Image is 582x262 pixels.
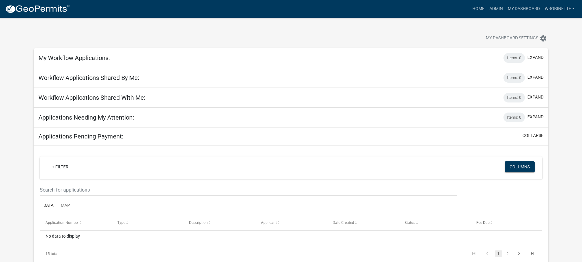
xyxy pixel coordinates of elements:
a: + Filter [47,161,73,172]
a: Data [40,196,57,216]
a: 1 [495,250,502,257]
span: My Dashboard Settings [486,35,538,42]
span: Fee Due [476,221,489,225]
a: Map [57,196,74,216]
div: Items: 0 [503,93,525,102]
a: go to previous page [481,250,493,257]
div: Items: 0 [503,53,525,63]
button: Columns [505,161,535,172]
div: Items: 0 [503,113,525,122]
h5: My Workflow Applications: [38,54,110,62]
h5: Workflow Applications Shared With Me: [38,94,145,101]
h5: Workflow Applications Shared By Me: [38,74,139,81]
button: expand [527,74,544,81]
datatable-header-cell: Description [183,215,255,230]
a: 2 [504,250,511,257]
datatable-header-cell: Status [398,215,470,230]
button: My Dashboard Settingssettings [481,32,552,44]
li: page 2 [503,249,512,259]
datatable-header-cell: Fee Due [470,215,542,230]
i: settings [540,35,547,42]
datatable-header-cell: Application Number [40,215,112,230]
button: expand [527,94,544,100]
button: collapse [522,132,544,139]
li: page 1 [494,249,503,259]
span: Date Created [333,221,354,225]
div: 15 total [40,246,139,261]
datatable-header-cell: Date Created [327,215,399,230]
div: No data to display [40,231,542,246]
button: expand [527,114,544,120]
a: go to first page [468,250,480,257]
a: My Dashboard [505,3,542,15]
span: Status [404,221,415,225]
a: go to next page [513,250,525,257]
datatable-header-cell: Type [112,215,183,230]
span: Type [117,221,125,225]
span: Description [189,221,208,225]
span: Applicant [261,221,277,225]
input: Search for applications [40,184,457,196]
div: Items: 0 [503,73,525,83]
a: Admin [487,3,505,15]
span: Application Number [46,221,79,225]
a: wrobinette [542,3,577,15]
h5: Applications Needing My Attention: [38,114,134,121]
a: go to last page [527,250,538,257]
a: Home [470,3,487,15]
h5: Applications Pending Payment: [38,133,123,140]
button: expand [527,54,544,61]
datatable-header-cell: Applicant [255,215,327,230]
